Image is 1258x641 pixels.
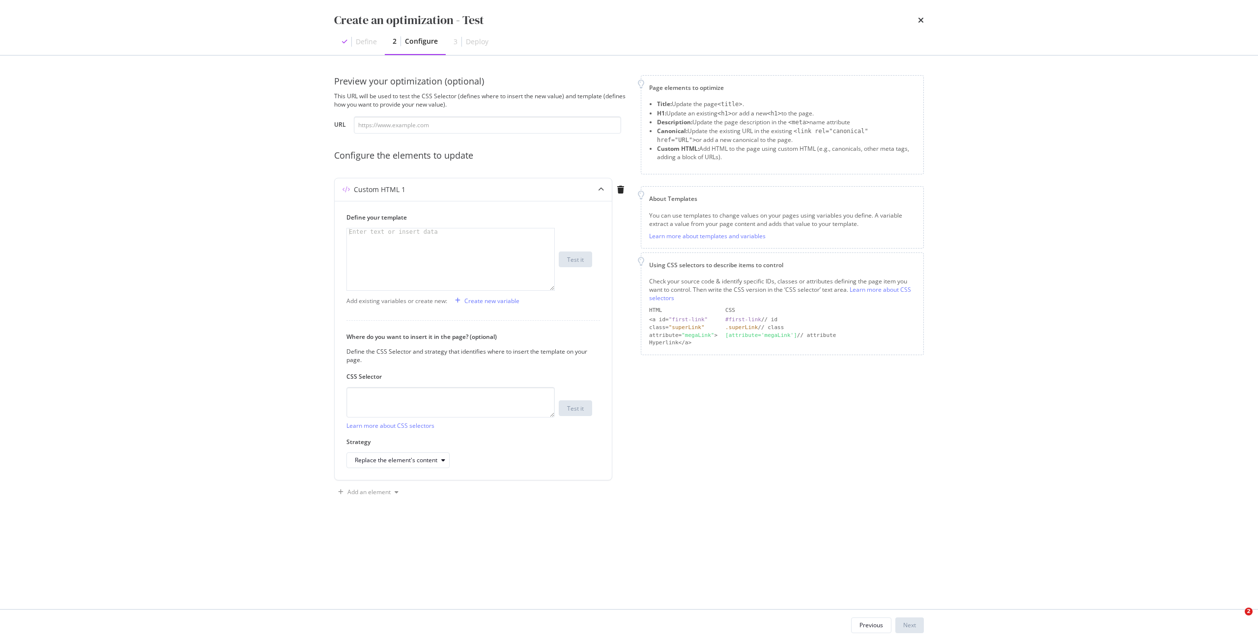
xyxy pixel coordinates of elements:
[334,92,629,109] div: This URL will be used to test the CSS Selector (defines where to insert the new value) and templa...
[649,307,717,314] div: HTML
[725,332,797,338] div: [attribute='megaLink']
[649,261,915,269] div: Using CSS selectors to describe items to control
[725,316,915,324] div: // id
[788,119,809,126] span: <meta>
[725,324,915,332] div: // class
[346,452,450,468] button: Replace the element's content
[649,332,717,339] div: attribute= >
[346,347,592,364] div: Define the CSS Selector and strategy that identifies where to insert the template on your page.
[717,101,743,108] span: <title>
[334,149,629,162] div: Configure the elements to update
[725,332,915,339] div: // attribute
[466,37,488,47] div: Deploy
[657,127,915,144] li: Update the existing URL in the existing or add a new canonical to the page.
[1225,608,1248,631] iframe: Intercom live chat
[657,127,687,135] strong: Canonical:
[657,100,672,108] strong: Title:
[649,195,915,203] div: About Templates
[657,100,915,109] li: Update the page .
[454,37,457,47] div: 3
[725,307,915,314] div: CSS
[649,316,717,324] div: <a id=
[347,489,391,495] div: Add an element
[334,484,402,500] button: Add an element
[559,251,592,267] button: Test it
[649,232,766,240] a: Learn more about templates and variables
[393,36,397,46] div: 2
[334,120,346,131] label: URL
[355,457,437,463] div: Replace the element's content
[354,185,405,195] div: Custom HTML 1
[682,332,714,338] div: "megaLink"
[649,277,915,302] div: Check your source code & identify specific IDs, classes or attributes defining the page item you ...
[725,316,761,323] div: #first-link
[657,144,915,161] li: Add HTML to the page using custom HTML (e.g., canonicals, other meta tags, adding a block of URLs).
[649,324,717,332] div: class=
[851,617,891,633] button: Previous
[669,316,708,323] div: "first-link"
[669,324,705,331] div: "superLink"
[356,37,377,47] div: Define
[346,333,592,341] label: Where do you want to insert it in the page? (optional)
[405,36,438,46] div: Configure
[567,404,584,413] div: Test it
[649,84,915,92] div: Page elements to optimize
[657,109,666,117] strong: H1:
[657,144,699,153] strong: Custom HTML:
[717,110,732,117] span: <h1>
[903,621,916,629] div: Next
[464,297,519,305] div: Create new variable
[334,12,484,28] div: Create an optimization - Test
[451,293,519,308] button: Create new variable
[559,400,592,416] button: Test it
[334,75,629,88] div: Preview your optimization (optional)
[649,211,915,228] div: You can use templates to change values on your pages using variables you define. A variable extra...
[895,617,924,633] button: Next
[657,109,915,118] li: Update an existing or add a new to the page.
[767,110,781,117] span: <h1>
[649,285,911,302] a: Learn more about CSS selectors
[346,213,592,222] label: Define your template
[567,255,584,264] div: Test it
[346,421,434,430] a: Learn more about CSS selectors
[346,438,592,446] label: Strategy
[649,339,717,347] div: Hyperlink</a>
[346,372,592,381] label: CSS Selector
[859,621,883,629] div: Previous
[657,128,868,143] span: <link rel="canonical" href="URL">
[657,118,915,127] li: Update the page description in the name attribute
[354,116,621,134] input: https://www.example.com
[657,118,692,126] strong: Description:
[1245,608,1253,615] span: 2
[918,12,924,28] div: times
[725,324,758,331] div: .superLink
[347,228,440,235] div: Enter text or insert data
[346,297,447,305] div: Add existing variables or create new:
